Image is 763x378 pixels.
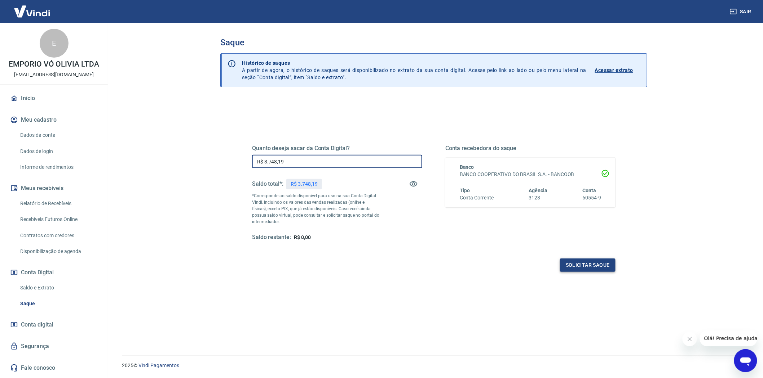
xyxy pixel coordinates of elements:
a: Acessar extrato [595,59,641,81]
div: E [40,29,69,58]
a: Vindi Pagamentos [138,363,179,368]
p: R$ 3.748,19 [291,180,317,188]
h3: Saque [220,37,647,48]
p: Acessar extrato [595,67,633,74]
iframe: Botão para abrir a janela de mensagens [734,349,757,372]
a: Recebíveis Futuros Online [17,212,99,227]
a: Relatório de Recebíveis [17,196,99,211]
span: Conta digital [21,320,53,330]
p: EMPORIO VÓ OLIVIA LTDA [9,60,99,68]
span: Olá! Precisa de ajuda? [4,5,61,11]
h6: Conta Corrente [460,194,494,202]
p: 2025 © [122,362,746,369]
a: Início [9,90,99,106]
h5: Saldo total*: [252,180,283,188]
a: Dados de login [17,144,99,159]
img: Vindi [9,0,56,22]
a: Informe de rendimentos [17,160,99,175]
button: Solicitar saque [560,258,616,272]
a: Saque [17,296,99,311]
p: A partir de agora, o histórico de saques será disponibilizado no extrato da sua conta digital. Ac... [242,59,586,81]
h5: Quanto deseja sacar da Conta Digital? [252,145,422,152]
button: Meus recebíveis [9,180,99,196]
span: Tipo [460,188,470,193]
p: [EMAIL_ADDRESS][DOMAIN_NAME] [14,71,94,78]
span: Agência [529,188,548,193]
h5: Saldo restante: [252,234,291,241]
h6: BANCO COOPERATIVO DO BRASIL S.A. - BANCOOB [460,171,601,178]
iframe: Fechar mensagem [683,332,697,346]
button: Sair [728,5,754,18]
button: Meu cadastro [9,112,99,128]
a: Contratos com credores [17,228,99,243]
p: *Corresponde ao saldo disponível para uso na sua Conta Digital Vindi. Incluindo os valores das ve... [252,193,380,225]
h5: Conta recebedora do saque [445,145,616,152]
button: Conta Digital [9,265,99,280]
a: Segurança [9,338,99,354]
span: Conta [582,188,596,193]
a: Conta digital [9,317,99,333]
span: R$ 0,00 [294,234,311,240]
span: Banco [460,164,474,170]
a: Saldo e Extrato [17,280,99,295]
a: Disponibilização de agenda [17,244,99,259]
a: Dados da conta [17,128,99,143]
h6: 3123 [529,194,548,202]
h6: 60554-9 [582,194,601,202]
a: Fale conosco [9,360,99,376]
p: Histórico de saques [242,59,586,67]
iframe: Mensagem da empresa [700,330,757,346]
